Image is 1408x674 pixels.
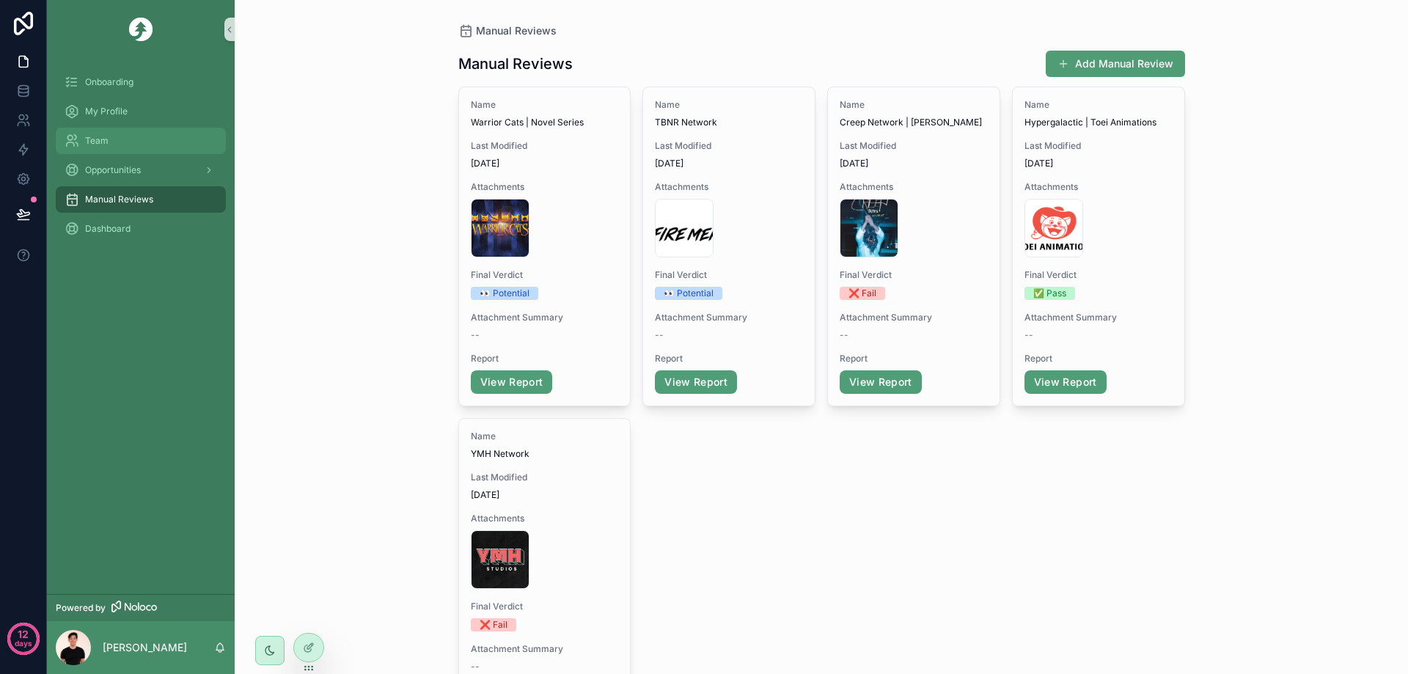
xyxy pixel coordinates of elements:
[642,87,815,406] a: NameTBNR NetworkLast Modified[DATE]AttachmentsFinal Verdict👀 PotentialAttachment Summary--ReportV...
[840,117,988,128] span: Creep Network | [PERSON_NAME]
[18,627,29,642] p: 12
[1046,51,1185,77] button: Add Manual Review
[471,448,619,460] span: YMH Network
[56,157,226,183] a: Opportunities
[85,194,153,205] span: Manual Reviews
[471,181,619,193] span: Attachments
[471,269,619,281] span: Final Verdict
[471,370,553,394] a: View Report
[56,186,226,213] a: Manual Reviews
[471,601,619,612] span: Final Verdict
[1024,269,1173,281] span: Final Verdict
[56,69,226,95] a: Onboarding
[85,135,109,147] span: Team
[840,353,988,365] span: Report
[840,370,922,394] a: View Report
[480,618,507,631] div: ❌ Fail
[655,158,803,169] span: [DATE]
[840,140,988,152] span: Last Modified
[476,23,557,38] span: Manual Reviews
[840,269,988,281] span: Final Verdict
[15,633,32,653] p: days
[129,18,153,41] img: App logo
[471,99,619,111] span: Name
[471,472,619,483] span: Last Modified
[471,140,619,152] span: Last Modified
[471,329,480,341] span: --
[471,353,619,365] span: Report
[471,158,619,169] span: [DATE]
[471,661,480,673] span: --
[655,329,664,341] span: --
[840,158,988,169] span: [DATE]
[655,269,803,281] span: Final Verdict
[655,181,803,193] span: Attachments
[1024,370,1107,394] a: View Report
[56,216,226,242] a: Dashboard
[1033,287,1066,300] div: ✅ Pass
[1024,99,1173,111] span: Name
[85,106,128,117] span: My Profile
[827,87,1000,406] a: NameCreep Network | [PERSON_NAME]Last Modified[DATE]AttachmentsFinal Verdict❌ FailAttachment Summ...
[1024,117,1173,128] span: Hypergalactic | Toei Animations
[47,59,235,261] div: scrollable content
[47,594,235,621] a: Powered by
[664,287,714,300] div: 👀 Potential
[471,513,619,524] span: Attachments
[471,117,619,128] span: Warrior Cats | Novel Series
[85,164,141,176] span: Opportunities
[655,140,803,152] span: Last Modified
[655,353,803,365] span: Report
[56,98,226,125] a: My Profile
[471,431,619,442] span: Name
[1024,312,1173,323] span: Attachment Summary
[655,312,803,323] span: Attachment Summary
[56,602,106,614] span: Powered by
[655,99,803,111] span: Name
[103,640,187,655] p: [PERSON_NAME]
[1012,87,1185,406] a: NameHypergalactic | Toei AnimationsLast Modified[DATE]AttachmentsFinal Verdict✅ PassAttachment Su...
[840,181,988,193] span: Attachments
[85,223,131,235] span: Dashboard
[458,54,573,74] h1: Manual Reviews
[480,287,529,300] div: 👀 Potential
[655,117,803,128] span: TBNR Network
[848,287,876,300] div: ❌ Fail
[458,23,557,38] a: Manual Reviews
[1024,353,1173,365] span: Report
[1024,140,1173,152] span: Last Modified
[471,643,619,655] span: Attachment Summary
[655,370,737,394] a: View Report
[458,87,631,406] a: NameWarrior Cats | Novel SeriesLast Modified[DATE]AttachmentsFinal Verdict👀 PotentialAttachment S...
[1024,181,1173,193] span: Attachments
[1024,329,1033,341] span: --
[471,489,619,501] span: [DATE]
[840,99,988,111] span: Name
[85,76,133,88] span: Onboarding
[56,128,226,154] a: Team
[840,329,848,341] span: --
[471,312,619,323] span: Attachment Summary
[1024,158,1173,169] span: [DATE]
[840,312,988,323] span: Attachment Summary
